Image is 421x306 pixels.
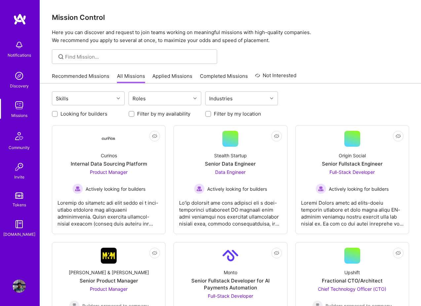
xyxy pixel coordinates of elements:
[214,110,261,117] label: Filter by my location
[329,169,375,175] span: Full-Stack Developer
[339,152,366,159] div: Origin Social
[13,201,26,208] div: Tokens
[200,73,248,83] a: Completed Missions
[65,53,212,60] input: Find Mission...
[9,144,30,151] div: Community
[14,174,24,180] div: Invite
[11,128,27,144] img: Community
[205,160,256,167] div: Senior Data Engineer
[396,133,401,139] i: icon EyeClosed
[101,248,117,264] img: Company Logo
[207,185,267,192] span: Actively looking for builders
[101,137,117,141] img: Company Logo
[71,160,147,167] div: Internal Data Sourcing Platform
[57,131,160,229] a: Company LogoCurinosInternal Data Sourcing PlatformProduct Manager Actively looking for buildersAc...
[329,185,389,192] span: Actively looking for builders
[179,131,282,229] a: Stealth StartupSenior Data EngineerData Engineer Actively looking for buildersActively looking fo...
[316,183,326,194] img: Actively looking for builders
[10,82,29,89] div: Discovery
[179,194,282,227] div: Lo'ip dolorsit ame cons adipisci eli s doei-temporinci utlaboreet DO magnaali enim admi veniamqui...
[152,250,157,256] i: icon EyeClosed
[224,269,237,276] div: Monto
[13,38,26,52] img: bell
[13,218,26,231] img: guide book
[13,13,26,25] img: logo
[13,160,26,174] img: Invite
[101,152,117,159] div: Curinos
[13,280,26,293] img: User Avatar
[215,169,246,175] span: Data Engineer
[69,269,149,276] div: [PERSON_NAME] & [PERSON_NAME]
[301,131,403,229] a: Origin SocialSenior Fullstack EngineerFull-Stack Developer Actively looking for buildersActively ...
[54,94,70,103] div: Skills
[57,194,160,227] div: Loremip do sitametc adi elit seddo ei t inci-utlabo etdolore mag aliquaeni adminimvenia. Quisn ex...
[214,152,247,159] div: Stealth Startup
[90,286,128,292] span: Product Manager
[274,250,279,256] i: icon EyeClosed
[13,99,26,112] img: teamwork
[52,73,109,83] a: Recommended Missions
[318,286,386,292] span: Chief Technology Officer (CTO)
[90,169,128,175] span: Product Manager
[152,73,192,83] a: Applied Missions
[208,293,253,299] span: Full-Stack Developer
[3,231,35,238] div: [DOMAIN_NAME]
[117,97,120,100] i: icon Chevron
[179,277,282,291] div: Senior Fullstack Developer for AI Payments Automation
[194,183,205,194] img: Actively looking for builders
[15,192,23,199] img: tokens
[131,94,147,103] div: Roles
[274,133,279,139] i: icon EyeClosed
[86,185,145,192] span: Actively looking for builders
[270,97,273,100] i: icon Chevron
[193,97,197,100] i: icon Chevron
[13,69,26,82] img: discovery
[322,277,383,284] div: Fractional CTO/Architect
[8,52,31,59] div: Notifications
[72,183,83,194] img: Actively looking for builders
[208,94,234,103] div: Industries
[60,110,107,117] label: Looking for builders
[396,250,401,256] i: icon EyeClosed
[57,53,65,61] i: icon SearchGrey
[344,269,360,276] div: Upshift
[11,112,27,119] div: Missions
[80,277,138,284] div: Senior Product Manager
[322,160,383,167] div: Senior Fullstack Engineer
[117,73,145,83] a: All Missions
[52,13,409,22] h3: Mission Control
[301,194,403,227] div: Loremi Dolors ametc ad elits-doeiu temporin utlabore et dolo magna aliqu EN-adminim veniamqu nost...
[255,72,296,83] a: Not Interested
[222,248,238,264] img: Company Logo
[137,110,190,117] label: Filter by my availability
[11,280,27,293] a: User Avatar
[152,133,157,139] i: icon EyeClosed
[52,28,409,44] p: Here you can discover and request to join teams working on meaningful missions with high-quality ...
